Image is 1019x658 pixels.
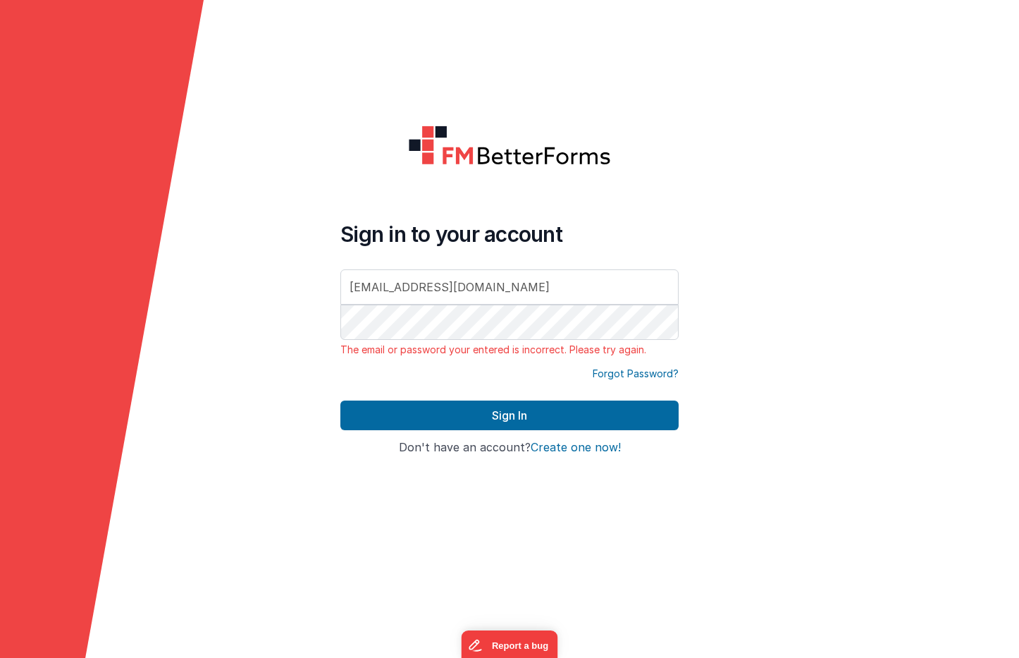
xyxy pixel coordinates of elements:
[340,221,679,247] h4: Sign in to your account
[531,441,621,454] button: Create one now!
[340,441,679,454] h4: Don't have an account?
[340,269,679,305] input: Email Address
[340,401,679,430] button: Sign In
[340,343,679,357] p: The email or password your entered is incorrect. Please try again.
[593,367,679,381] a: Forgot Password?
